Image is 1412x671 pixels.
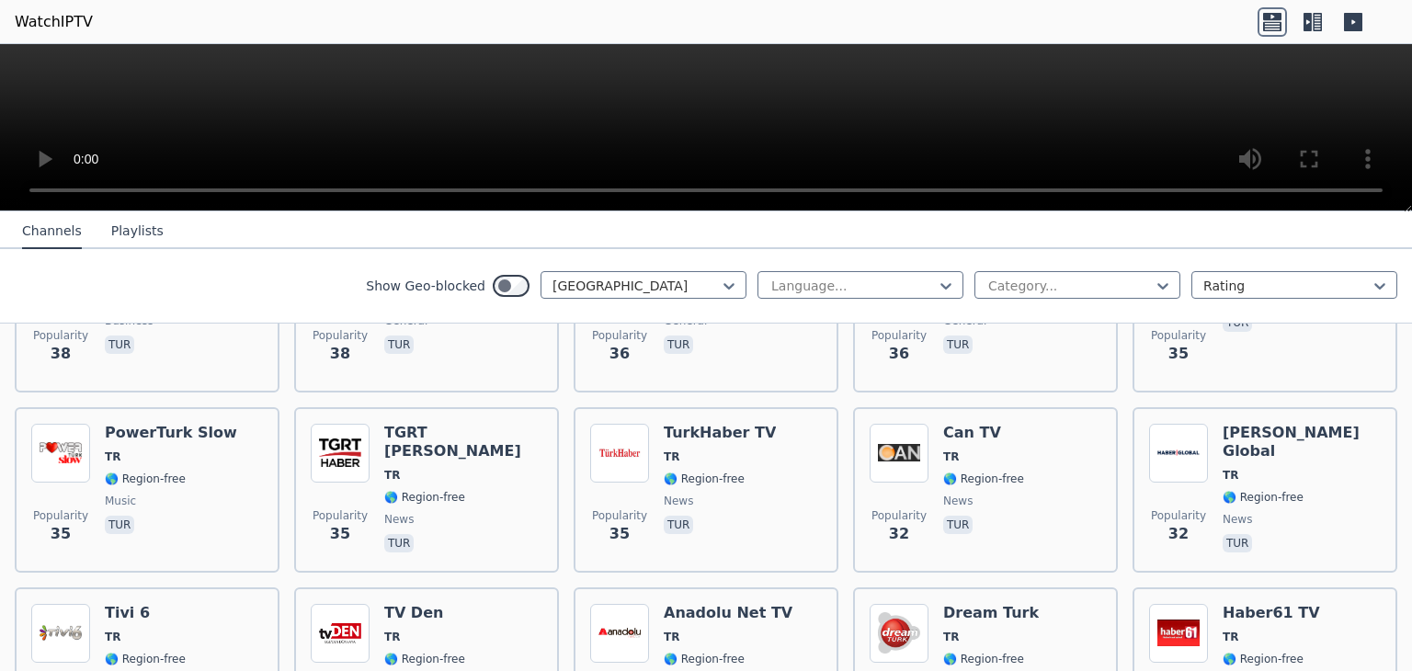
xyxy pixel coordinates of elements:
span: news [943,494,973,508]
span: 🌎 Region-free [943,652,1024,666]
span: 32 [889,523,909,545]
p: tur [664,516,693,534]
span: Popularity [1151,508,1206,523]
img: Tivi 6 [31,604,90,663]
span: news [664,494,693,508]
a: WatchIPTV [15,11,93,33]
span: 🌎 Region-free [105,652,186,666]
span: TR [1223,468,1238,483]
span: TR [384,468,400,483]
img: Haber Global [1149,424,1208,483]
button: Playlists [111,214,164,249]
h6: TurkHaber TV [664,424,776,442]
span: 32 [1168,523,1189,545]
img: Anadolu Net TV [590,604,649,663]
label: Show Geo-blocked [366,277,485,295]
p: tur [943,516,973,534]
span: TR [384,630,400,644]
span: TR [105,630,120,644]
span: TR [943,449,959,464]
span: 36 [889,343,909,365]
span: news [384,512,414,527]
span: 🌎 Region-free [943,472,1024,486]
span: Popularity [33,508,88,523]
h6: Haber61 TV [1223,604,1320,622]
p: tur [943,335,973,354]
p: tur [664,335,693,354]
h6: Dream Turk [943,604,1039,622]
span: Popularity [871,328,927,343]
img: Haber61 TV [1149,604,1208,663]
img: TV Den [311,604,370,663]
span: TR [1223,630,1238,644]
span: 35 [609,523,630,545]
span: 38 [330,343,350,365]
span: 36 [609,343,630,365]
span: TR [105,449,120,464]
span: Popularity [313,328,368,343]
span: 35 [1168,343,1189,365]
span: TR [943,630,959,644]
h6: Tivi 6 [105,604,186,622]
span: Popularity [592,508,647,523]
span: 🌎 Region-free [1223,490,1304,505]
img: Can TV [870,424,928,483]
span: 🌎 Region-free [105,472,186,486]
h6: TGRT [PERSON_NAME] [384,424,542,461]
span: TR [664,630,679,644]
span: music [105,494,136,508]
span: 38 [51,343,71,365]
h6: [PERSON_NAME] Global [1223,424,1381,461]
span: 35 [330,523,350,545]
span: 35 [51,523,71,545]
span: 🌎 Region-free [384,490,465,505]
h6: PowerTurk Slow [105,424,237,442]
h6: TV Den [384,604,465,622]
img: TurkHaber TV [590,424,649,483]
span: Popularity [592,328,647,343]
span: 🌎 Region-free [664,652,745,666]
h6: Can TV [943,424,1024,442]
img: Dream Turk [870,604,928,663]
span: 🌎 Region-free [664,472,745,486]
span: news [1223,512,1252,527]
span: 🌎 Region-free [1223,652,1304,666]
span: TR [664,449,679,464]
span: Popularity [871,508,927,523]
p: tur [105,335,134,354]
p: tur [1223,534,1252,552]
span: Popularity [1151,328,1206,343]
img: PowerTurk Slow [31,424,90,483]
span: Popularity [313,508,368,523]
span: Popularity [33,328,88,343]
h6: Anadolu Net TV [664,604,792,622]
p: tur [105,516,134,534]
img: TGRT Haber [311,424,370,483]
button: Channels [22,214,82,249]
span: 🌎 Region-free [384,652,465,666]
p: tur [384,335,414,354]
p: tur [384,534,414,552]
